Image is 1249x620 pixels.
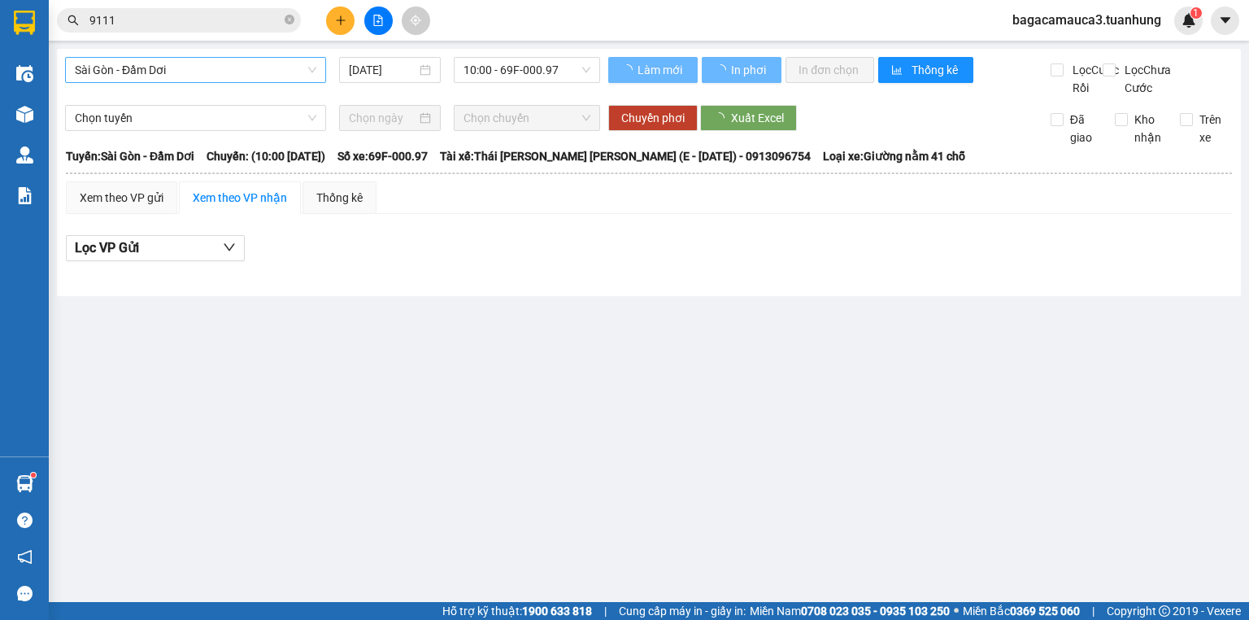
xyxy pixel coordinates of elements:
[621,64,635,76] span: loading
[17,549,33,565] span: notification
[17,513,33,528] span: question-circle
[7,103,814,129] strong: -Công ty tuyệt đối không nhận vận chuyển các loại ma túy, thuốc lắc, thuốc lá lậu, các chất dễ ch...
[1118,61,1181,97] span: Lọc Chưa Cước
[223,241,236,254] span: down
[1064,111,1103,146] span: Đã giao
[337,147,428,165] span: Số xe: 69F-000.97
[75,106,316,130] span: Chọn tuyến
[912,61,960,79] span: Thống kê
[440,147,811,165] span: Tài xế: Thái [PERSON_NAME] [PERSON_NAME] (E - [DATE]) - 0913096754
[7,78,494,90] strong: -Khi thất lạc, mất mát hàng hóa của quý khách, công ty sẽ chịu trách nhiệm bồi thường gấp 10 lần ...
[316,189,363,207] div: Thống kê
[823,147,965,165] span: Loại xe: Giường nằm 41 chỗ
[372,15,384,26] span: file-add
[750,602,950,620] span: Miền Nam
[1182,13,1196,28] img: icon-new-feature
[66,235,245,261] button: Lọc VP Gửi
[17,586,33,601] span: message
[326,7,355,35] button: plus
[16,106,33,123] img: warehouse-icon
[16,187,33,204] img: solution-icon
[463,106,591,130] span: Chọn chuyến
[410,15,421,26] span: aim
[963,602,1080,620] span: Miền Bắc
[522,605,592,618] strong: 1900 633 818
[891,64,905,77] span: bar-chart
[954,608,959,614] span: ⚪️
[1159,605,1170,617] span: copyright
[442,602,592,620] span: Hỗ trợ kỹ thuật:
[700,105,797,131] button: Xuất Excel
[285,13,294,28] span: close-circle
[608,57,698,83] button: Làm mới
[193,189,287,207] div: Xem theo VP nhận
[402,7,430,35] button: aim
[7,55,228,66] strong: -Phiếu này chỉ có giá trị 5 ngày tính từ ngày ngày gửi
[1092,602,1095,620] span: |
[608,105,698,131] button: Chuyển phơi
[463,58,591,82] span: 10:00 - 69F-000.97
[285,15,294,24] span: close-circle
[801,605,950,618] strong: 0708 023 035 - 0935 103 250
[66,150,194,163] b: Tuyến: Sài Gòn - Đầm Dơi
[364,7,393,35] button: file-add
[1066,61,1121,97] span: Lọc Cước Rồi
[1190,7,1202,19] sup: 1
[731,61,768,79] span: In phơi
[335,15,346,26] span: plus
[1211,7,1239,35] button: caret-down
[349,61,416,79] input: 13/10/2025
[1010,605,1080,618] strong: 0369 525 060
[715,64,729,76] span: loading
[349,109,416,127] input: Chọn ngày
[1193,111,1233,146] span: Trên xe
[1193,7,1199,19] span: 1
[7,38,825,130] div: Quy định nhận/gửi hàng :
[80,189,163,207] div: Xem theo VP gửi
[89,11,281,29] input: Tìm tên, số ĐT hoặc mã đơn
[619,602,746,620] span: Cung cấp máy in - giấy in:
[604,602,607,620] span: |
[16,146,33,164] img: warehouse-icon
[878,57,973,83] button: bar-chartThống kê
[1128,111,1168,146] span: Kho nhận
[16,475,33,492] img: warehouse-icon
[67,15,79,26] span: search
[1218,13,1233,28] span: caret-down
[31,473,36,478] sup: 1
[999,10,1174,30] span: bagacamauca3.tuanhung
[786,57,874,83] button: In đơn chọn
[75,58,316,82] span: Sài Gòn - Đầm Dơi
[207,147,325,165] span: Chuyến: (10:00 [DATE])
[16,65,33,82] img: warehouse-icon
[702,57,781,83] button: In phơi
[14,11,35,35] img: logo-vxr
[638,61,685,79] span: Làm mới
[75,238,139,258] span: Lọc VP Gửi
